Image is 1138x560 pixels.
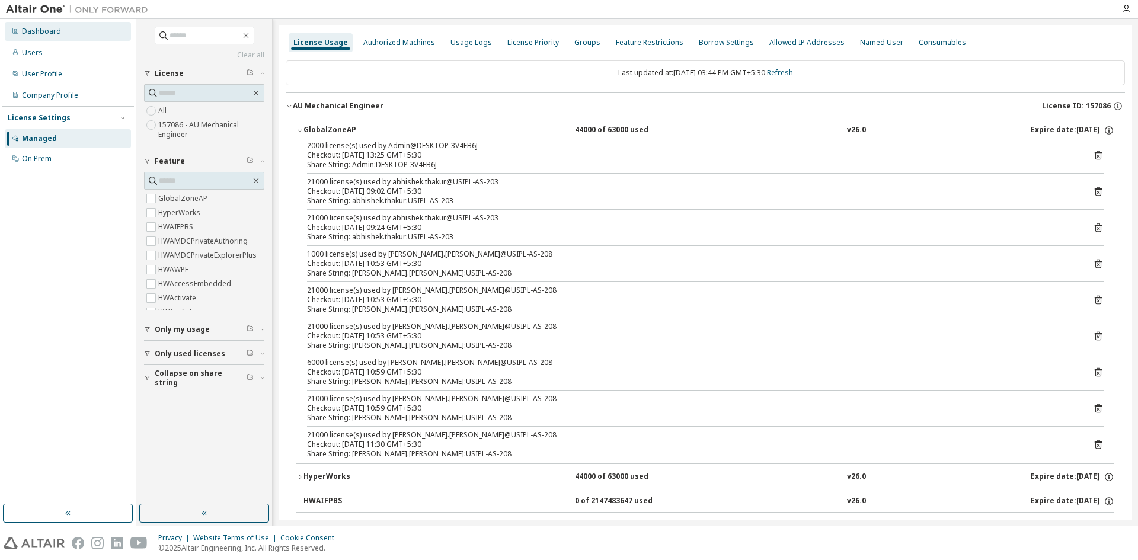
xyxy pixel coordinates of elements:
button: Only used licenses [144,341,264,367]
div: Share String: [PERSON_NAME].[PERSON_NAME]:USIPL-AS-208 [307,341,1075,350]
span: Collapse on share string [155,369,247,388]
div: 21000 license(s) used by [PERSON_NAME].[PERSON_NAME]@USIPL-AS-208 [307,322,1075,331]
label: HWAIFPBS [158,220,196,234]
div: Managed [22,134,57,143]
div: 0 of 2147483647 used [575,496,682,507]
button: License [144,60,264,87]
div: 1000 license(s) used by [PERSON_NAME].[PERSON_NAME]@USIPL-AS-208 [307,249,1075,259]
button: HyperWorks44000 of 63000 usedv26.0Expire date:[DATE] [296,464,1114,490]
button: AU Mechanical EngineerLicense ID: 157086 [286,93,1125,119]
div: 21000 license(s) used by [PERSON_NAME].[PERSON_NAME]@USIPL-AS-208 [307,286,1075,295]
img: Altair One [6,4,154,15]
div: Checkout: [DATE] 10:53 GMT+5:30 [307,295,1075,305]
p: © 2025 Altair Engineering, Inc. All Rights Reserved. [158,543,341,553]
div: Checkout: [DATE] 10:53 GMT+5:30 [307,259,1075,268]
div: Share String: [PERSON_NAME].[PERSON_NAME]:USIPL-AS-208 [307,268,1075,278]
div: Users [22,48,43,57]
div: 6000 license(s) used by [PERSON_NAME].[PERSON_NAME]@USIPL-AS-208 [307,358,1075,367]
button: Only my usage [144,316,264,343]
div: Expire date: [DATE] [1031,125,1114,136]
div: Checkout: [DATE] 10:59 GMT+5:30 [307,404,1075,413]
div: GlobalZoneAP [303,125,410,136]
div: 44000 of 63000 used [575,125,682,136]
div: On Prem [22,154,52,164]
div: 2000 license(s) used by Admin@DESKTOP-3V4FB6J [307,141,1075,151]
div: Company Profile [22,91,78,100]
div: 21000 license(s) used by abhishek.thakur@USIPL-AS-203 [307,177,1075,187]
label: GlobalZoneAP [158,191,210,206]
div: License Settings [8,113,71,123]
div: Share String: [PERSON_NAME].[PERSON_NAME]:USIPL-AS-208 [307,413,1075,423]
div: Share String: Admin:DESKTOP-3V4FB6J [307,160,1075,169]
label: 157086 - AU Mechanical Engineer [158,118,264,142]
img: altair_logo.svg [4,537,65,549]
span: Clear filter [247,325,254,334]
div: Checkout: [DATE] 09:02 GMT+5:30 [307,187,1075,196]
label: HWAccessEmbedded [158,277,234,291]
div: Cookie Consent [280,533,341,543]
a: Refresh [767,68,793,78]
div: Checkout: [DATE] 11:30 GMT+5:30 [307,440,1075,449]
div: AU Mechanical Engineer [293,101,383,111]
div: Feature Restrictions [616,38,683,47]
label: HWAMDCPrivateExplorerPlus [158,248,259,263]
div: Groups [574,38,600,47]
span: Feature [155,156,185,166]
label: HyperWorks [158,206,203,220]
button: HWAMDCPrivateAuthoring0 of 2147483647 usedv26.0Expire date:[DATE] [303,513,1114,539]
div: Expire date: [DATE] [1031,472,1114,482]
div: 21000 license(s) used by [PERSON_NAME].[PERSON_NAME]@USIPL-AS-208 [307,430,1075,440]
img: linkedin.svg [111,537,123,549]
span: Only my usage [155,325,210,334]
div: HyperWorks [303,472,410,482]
label: HWAMDCPrivateAuthoring [158,234,250,248]
div: Share String: abhishek.thakur:USIPL-AS-203 [307,196,1075,206]
div: Usage Logs [450,38,492,47]
div: Authorized Machines [363,38,435,47]
div: Website Terms of Use [193,533,280,543]
div: License Usage [293,38,348,47]
div: Checkout: [DATE] 13:25 GMT+5:30 [307,151,1075,160]
label: HWAWPF [158,263,191,277]
div: Share String: abhishek.thakur:USIPL-AS-203 [307,232,1075,242]
span: Only used licenses [155,349,225,359]
div: 21000 license(s) used by abhishek.thakur@USIPL-AS-203 [307,213,1075,223]
img: facebook.svg [72,537,84,549]
div: v26.0 [847,125,866,136]
div: Consumables [919,38,966,47]
div: License Priority [507,38,559,47]
div: Share String: [PERSON_NAME].[PERSON_NAME]:USIPL-AS-208 [307,377,1075,386]
button: HWAIFPBS0 of 2147483647 usedv26.0Expire date:[DATE] [303,488,1114,514]
div: Last updated at: [DATE] 03:44 PM GMT+5:30 [286,60,1125,85]
div: Share String: [PERSON_NAME].[PERSON_NAME]:USIPL-AS-208 [307,449,1075,459]
div: HWAIFPBS [303,496,410,507]
span: Clear filter [247,373,254,383]
label: All [158,104,169,118]
div: 44000 of 63000 used [575,472,682,482]
img: instagram.svg [91,537,104,549]
div: v26.0 [847,472,866,482]
div: Share String: [PERSON_NAME].[PERSON_NAME]:USIPL-AS-208 [307,305,1075,314]
div: Checkout: [DATE] 10:59 GMT+5:30 [307,367,1075,377]
a: Clear all [144,50,264,60]
span: License ID: 157086 [1042,101,1111,111]
label: HWAcufwh [158,305,196,319]
div: Checkout: [DATE] 09:24 GMT+5:30 [307,223,1075,232]
img: youtube.svg [130,537,148,549]
div: Borrow Settings [699,38,754,47]
div: Allowed IP Addresses [769,38,845,47]
button: Collapse on share string [144,365,264,391]
button: GlobalZoneAP44000 of 63000 usedv26.0Expire date:[DATE] [296,117,1114,143]
div: 21000 license(s) used by [PERSON_NAME].[PERSON_NAME]@USIPL-AS-208 [307,394,1075,404]
div: Named User [860,38,903,47]
div: v26.0 [847,496,866,507]
span: License [155,69,184,78]
label: HWActivate [158,291,199,305]
div: Expire date: [DATE] [1031,496,1114,507]
span: Clear filter [247,156,254,166]
div: Checkout: [DATE] 10:53 GMT+5:30 [307,331,1075,341]
div: Dashboard [22,27,61,36]
button: Feature [144,148,264,174]
div: User Profile [22,69,62,79]
span: Clear filter [247,69,254,78]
